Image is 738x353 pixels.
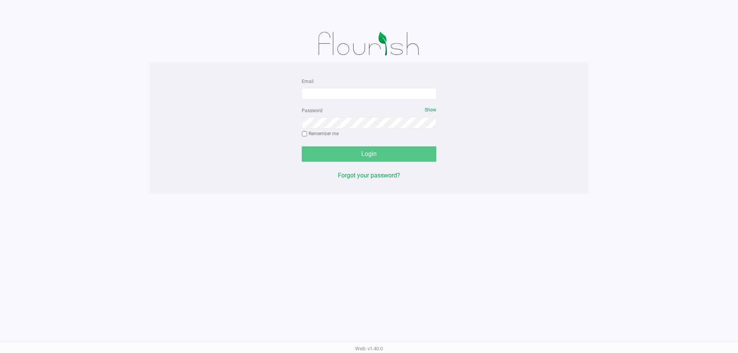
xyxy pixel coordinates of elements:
label: Email [302,78,314,85]
span: Web: v1.40.0 [355,346,383,351]
button: Forgot your password? [338,171,400,180]
span: Show [425,107,436,113]
input: Remember me [302,131,307,137]
label: Password [302,107,322,114]
label: Remember me [302,130,339,137]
